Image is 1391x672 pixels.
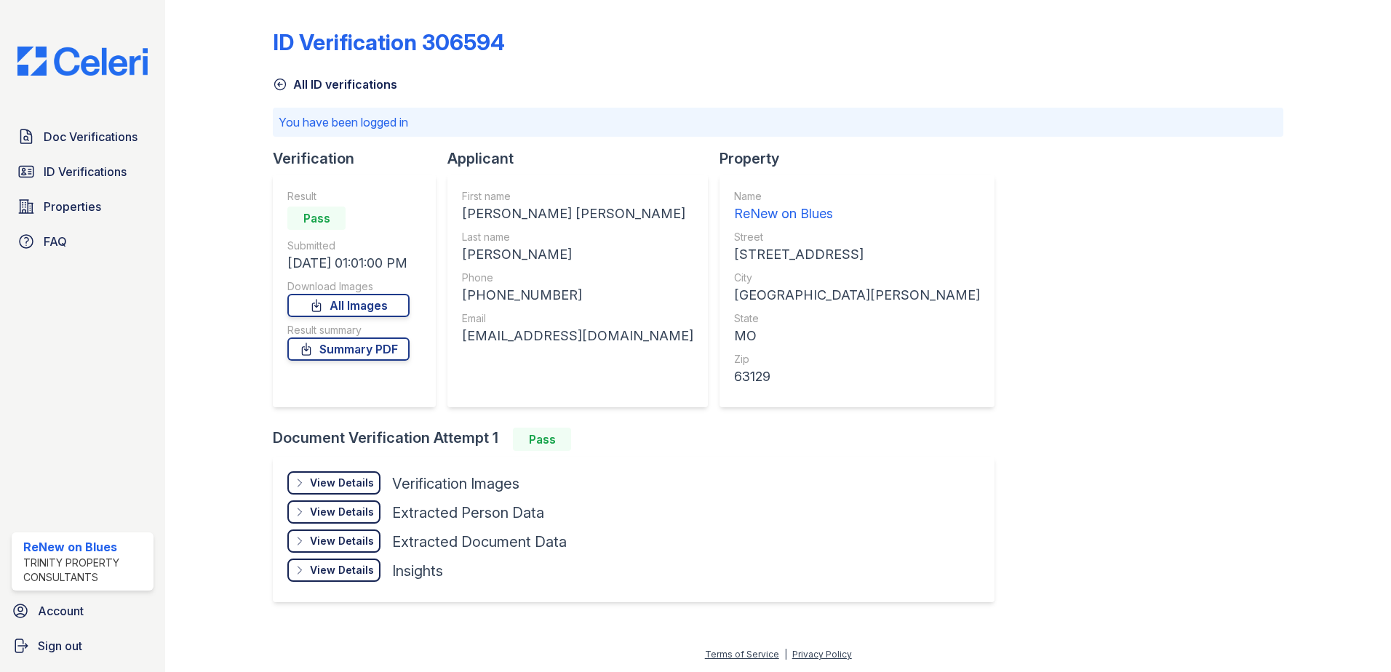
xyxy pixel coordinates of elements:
span: Doc Verifications [44,128,137,145]
div: Submitted [287,239,410,253]
a: Summary PDF [287,337,410,361]
div: Trinity Property Consultants [23,556,148,585]
div: | [784,649,787,660]
a: All ID verifications [273,76,397,93]
div: 63129 [734,367,980,387]
div: [GEOGRAPHIC_DATA][PERSON_NAME] [734,285,980,305]
div: MO [734,326,980,346]
div: ReNew on Blues [734,204,980,224]
div: Result [287,189,410,204]
div: Result summary [287,323,410,337]
a: Properties [12,192,154,221]
div: ReNew on Blues [23,538,148,556]
div: City [734,271,980,285]
div: [DATE] 01:01:00 PM [287,253,410,273]
div: View Details [310,476,374,490]
div: Extracted Document Data [392,532,567,552]
a: Terms of Service [705,649,779,660]
a: ID Verifications [12,157,154,186]
div: Download Images [287,279,410,294]
div: Name [734,189,980,204]
a: Account [6,596,159,625]
span: Properties [44,198,101,215]
a: Privacy Policy [792,649,852,660]
p: You have been logged in [279,113,1278,131]
div: Insights [392,561,443,581]
div: [STREET_ADDRESS] [734,244,980,265]
div: Pass [287,207,346,230]
span: ID Verifications [44,163,127,180]
a: All Images [287,294,410,317]
div: Document Verification Attempt 1 [273,428,1006,451]
div: Email [462,311,693,326]
div: Last name [462,230,693,244]
a: Sign out [6,631,159,660]
div: [EMAIL_ADDRESS][DOMAIN_NAME] [462,326,693,346]
a: Doc Verifications [12,122,154,151]
div: Pass [513,428,571,451]
a: Name ReNew on Blues [734,189,980,224]
div: Street [734,230,980,244]
div: [PHONE_NUMBER] [462,285,693,305]
div: ID Verification 306594 [273,29,505,55]
div: [PERSON_NAME] [462,244,693,265]
span: Account [38,602,84,620]
div: Verification [273,148,447,169]
img: CE_Logo_Blue-a8612792a0a2168367f1c8372b55b34899dd931a85d93a1a3d3e32e68fde9ad4.png [6,47,159,76]
div: First name [462,189,693,204]
div: View Details [310,563,374,577]
a: FAQ [12,227,154,256]
div: View Details [310,505,374,519]
div: Extracted Person Data [392,503,544,523]
div: Phone [462,271,693,285]
div: Verification Images [392,473,519,494]
div: Property [720,148,1006,169]
div: State [734,311,980,326]
div: View Details [310,534,374,548]
div: Zip [734,352,980,367]
span: FAQ [44,233,67,250]
div: Applicant [447,148,720,169]
span: Sign out [38,637,82,655]
div: [PERSON_NAME] [PERSON_NAME] [462,204,693,224]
